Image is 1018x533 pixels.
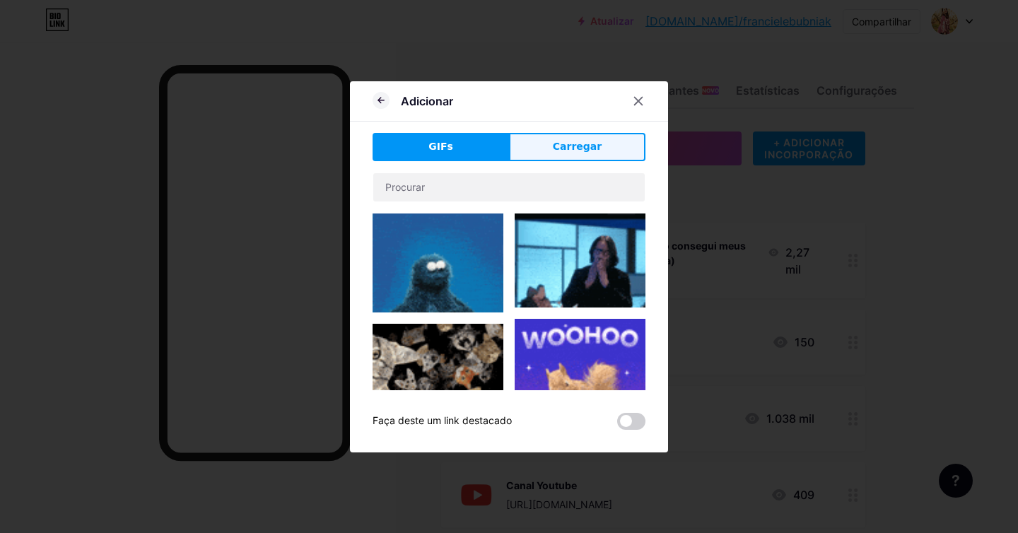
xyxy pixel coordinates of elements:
font: Faça deste um link destacado [373,414,512,426]
font: Carregar [553,141,602,152]
img: Gihpy [373,213,503,313]
input: Procurar [373,173,645,201]
button: Carregar [509,133,645,161]
img: Gihpy [515,213,645,307]
font: GIFs [428,141,453,152]
font: Adicionar [401,94,453,108]
img: Gihpy [373,324,503,455]
img: Gihpy [515,319,645,450]
button: GIFs [373,133,509,161]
